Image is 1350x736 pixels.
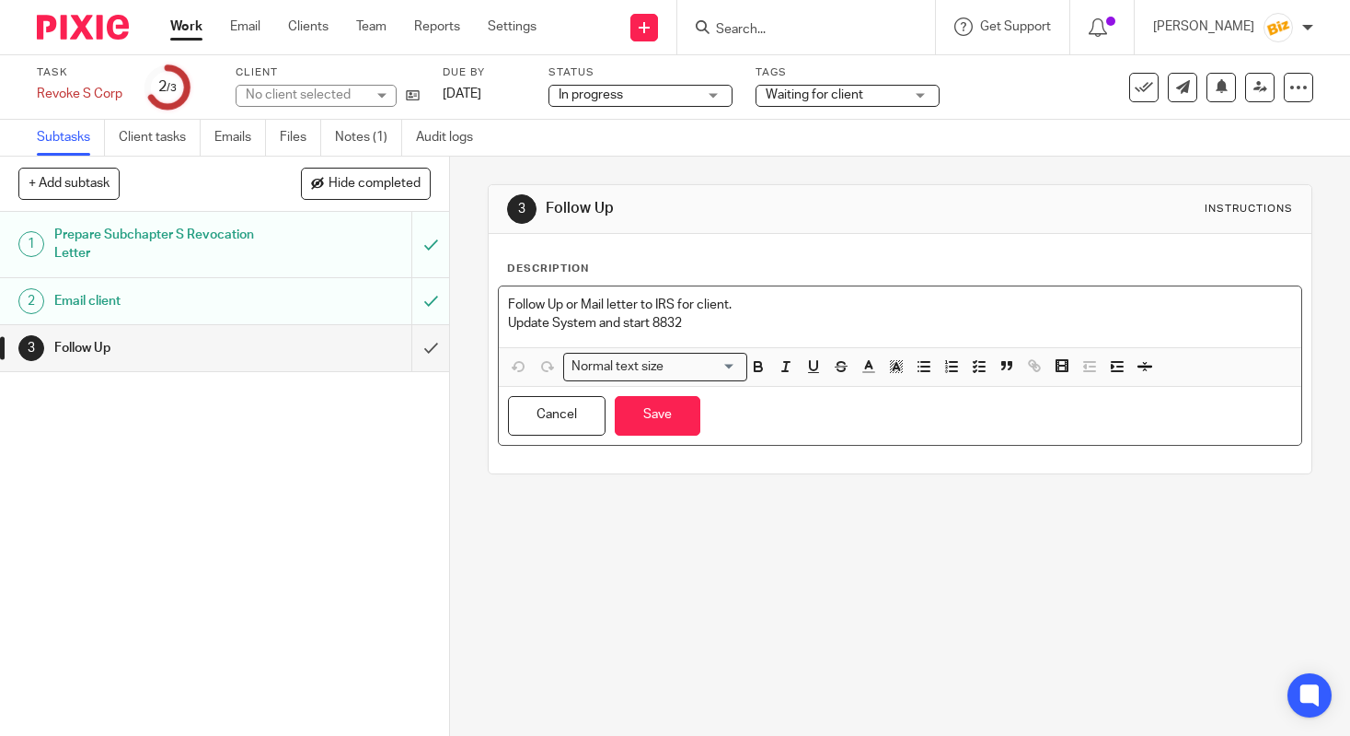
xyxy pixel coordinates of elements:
[37,15,129,40] img: Pixie
[508,296,1293,314] p: Follow Up or Mail letter to IRS for client.
[356,18,387,36] a: Team
[756,65,940,80] label: Tags
[443,65,525,80] label: Due by
[18,231,44,257] div: 1
[507,262,589,276] p: Description
[416,120,487,156] a: Audit logs
[167,83,177,93] small: /3
[246,86,365,104] div: No client selected
[236,65,420,80] label: Client
[301,168,431,199] button: Hide completed
[170,18,202,36] a: Work
[766,88,863,101] span: Waiting for client
[54,221,281,268] h1: Prepare Subchapter S Revocation Letter
[443,88,481,100] span: [DATE]
[288,18,329,36] a: Clients
[1263,13,1293,42] img: siteIcon.png
[214,120,266,156] a: Emails
[548,65,733,80] label: Status
[18,288,44,314] div: 2
[508,314,1293,333] p: Update System and start 8832
[714,22,880,39] input: Search
[335,120,402,156] a: Notes (1)
[1205,202,1293,216] div: Instructions
[119,120,201,156] a: Client tasks
[559,88,623,101] span: In progress
[54,287,281,315] h1: Email client
[37,120,105,156] a: Subtasks
[18,335,44,361] div: 3
[230,18,260,36] a: Email
[615,396,700,436] button: Save
[670,357,736,377] input: Search for option
[414,18,460,36] a: Reports
[280,120,321,156] a: Files
[1153,18,1254,36] p: [PERSON_NAME]
[158,76,177,98] div: 2
[568,357,668,377] span: Normal text size
[507,194,537,224] div: 3
[488,18,537,36] a: Settings
[37,85,122,103] div: Revoke S Corp
[18,168,120,199] button: + Add subtask
[54,334,281,362] h1: Follow Up
[980,20,1051,33] span: Get Support
[508,396,606,436] button: Cancel
[329,177,421,192] span: Hide completed
[37,65,122,80] label: Task
[546,199,939,218] h1: Follow Up
[563,353,747,381] div: Search for option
